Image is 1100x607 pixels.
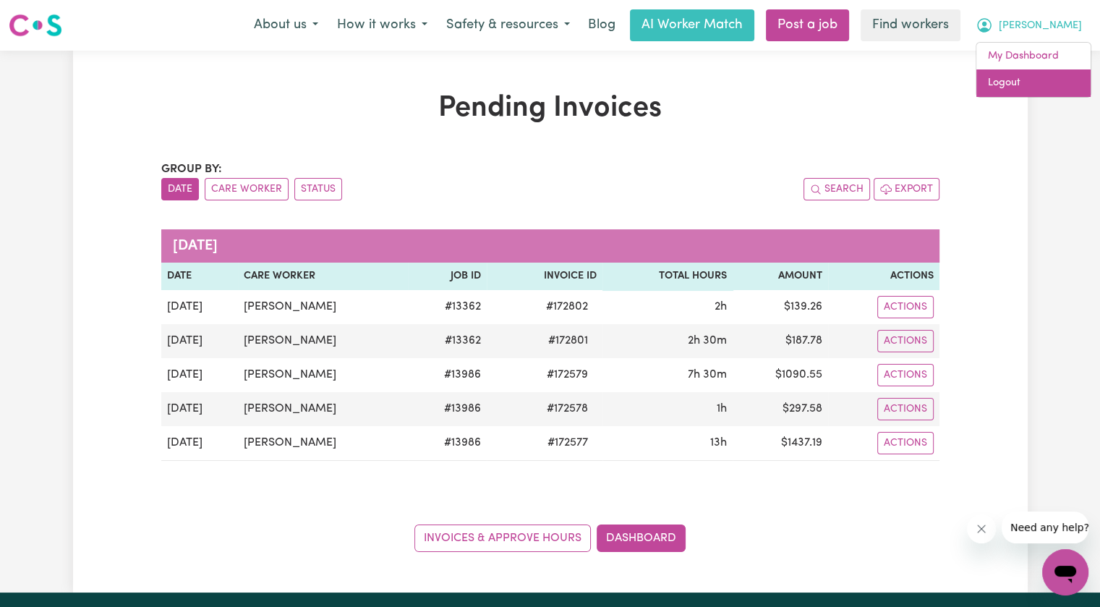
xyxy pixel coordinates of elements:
[688,335,727,347] span: 2 hours 30 minutes
[408,324,487,358] td: # 13362
[328,10,437,41] button: How it works
[597,525,686,552] a: Dashboard
[414,525,591,552] a: Invoices & Approve Hours
[877,330,934,352] button: Actions
[976,69,1091,97] a: Logout
[717,403,727,415] span: 1 hour
[877,296,934,318] button: Actions
[408,392,487,426] td: # 13986
[733,392,828,426] td: $ 297.58
[161,229,939,263] caption: [DATE]
[238,358,408,392] td: [PERSON_NAME]
[803,178,870,200] button: Search
[538,366,597,383] span: # 172579
[538,400,597,417] span: # 172578
[602,263,733,290] th: Total Hours
[733,290,828,324] td: $ 139.26
[733,358,828,392] td: $ 1090.55
[161,164,222,175] span: Group by:
[976,42,1091,98] div: My Account
[861,9,960,41] a: Find workers
[877,398,934,420] button: Actions
[238,426,408,461] td: [PERSON_NAME]
[966,10,1091,41] button: My Account
[877,432,934,454] button: Actions
[733,263,828,290] th: Amount
[766,9,849,41] a: Post a job
[9,10,88,22] span: Need any help?
[688,369,727,381] span: 7 hours 30 minutes
[828,263,939,290] th: Actions
[408,358,487,392] td: # 13986
[733,324,828,358] td: $ 187.78
[999,18,1082,34] span: [PERSON_NAME]
[161,91,939,126] h1: Pending Invoices
[715,301,727,313] span: 2 hours
[161,426,238,461] td: [DATE]
[9,9,62,42] a: Careseekers logo
[244,10,328,41] button: About us
[710,437,727,449] span: 13 hours
[967,514,996,543] iframe: Close message
[1002,512,1088,543] iframe: Message from company
[408,290,487,324] td: # 13362
[487,263,602,290] th: Invoice ID
[437,10,579,41] button: Safety & resources
[161,358,238,392] td: [DATE]
[238,263,408,290] th: Care Worker
[874,178,939,200] button: Export
[976,43,1091,70] a: My Dashboard
[877,364,934,386] button: Actions
[161,178,199,200] button: sort invoices by date
[161,263,238,290] th: Date
[161,392,238,426] td: [DATE]
[579,9,624,41] a: Blog
[1042,549,1088,595] iframe: Button to launch messaging window
[540,332,597,349] span: # 172801
[408,263,487,290] th: Job ID
[205,178,289,200] button: sort invoices by care worker
[9,12,62,38] img: Careseekers logo
[238,392,408,426] td: [PERSON_NAME]
[238,324,408,358] td: [PERSON_NAME]
[733,426,828,461] td: $ 1437.19
[294,178,342,200] button: sort invoices by paid status
[161,290,238,324] td: [DATE]
[630,9,754,41] a: AI Worker Match
[238,290,408,324] td: [PERSON_NAME]
[537,298,597,315] span: # 172802
[408,426,487,461] td: # 13986
[539,434,597,451] span: # 172577
[161,324,238,358] td: [DATE]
